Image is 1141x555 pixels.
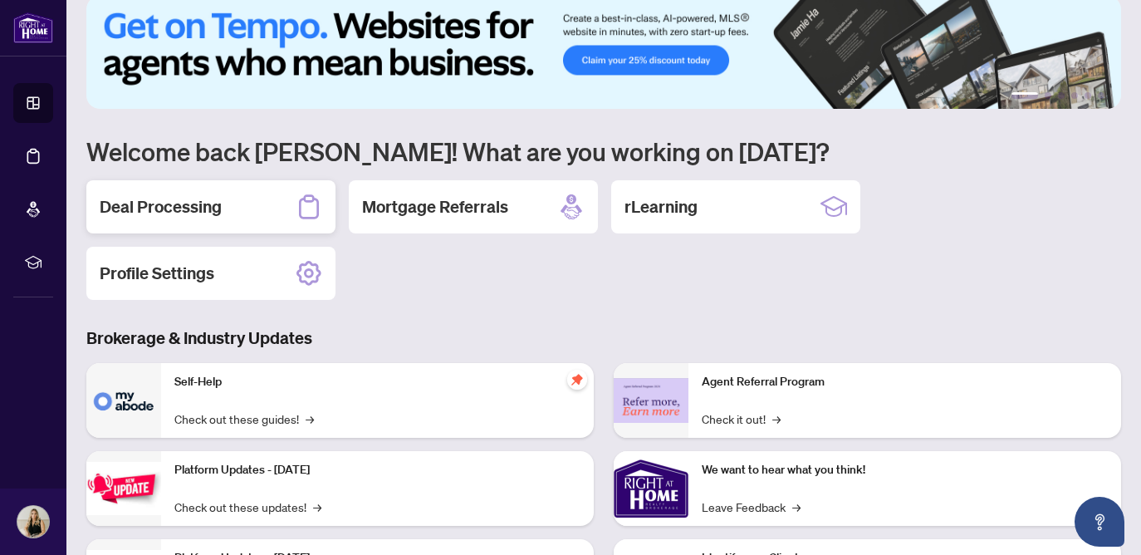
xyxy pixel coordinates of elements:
a: Check out these guides!→ [174,410,314,428]
a: Check out these updates!→ [174,498,321,516]
span: → [313,498,321,516]
img: Self-Help [86,363,161,438]
h2: Deal Processing [100,195,222,219]
span: pushpin [567,370,587,390]
span: → [772,410,781,428]
button: 2 [1045,92,1051,99]
span: → [306,410,314,428]
h1: Welcome back [PERSON_NAME]! What are you working on [DATE]? [86,135,1121,167]
img: Platform Updates - July 21, 2025 [86,462,161,514]
a: Check it out!→ [702,410,781,428]
a: Leave Feedback→ [702,498,801,516]
p: Self-Help [174,373,580,391]
h2: rLearning [624,195,698,219]
img: logo [13,12,53,43]
button: 5 [1085,92,1091,99]
h3: Brokerage & Industry Updates [86,327,1121,350]
button: 6 [1098,92,1104,99]
span: → [792,498,801,516]
h2: Mortgage Referrals [362,195,508,219]
button: 1 [1011,92,1038,99]
img: Agent Referral Program [614,378,688,424]
h2: Profile Settings [100,262,214,285]
p: Platform Updates - [DATE] [174,461,580,479]
button: 4 [1071,92,1078,99]
button: 3 [1058,92,1065,99]
button: Open asap [1075,497,1124,547]
img: Profile Icon [17,506,49,538]
p: We want to hear what you think! [702,461,1108,479]
p: Agent Referral Program [702,373,1108,391]
img: We want to hear what you think! [614,451,688,526]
